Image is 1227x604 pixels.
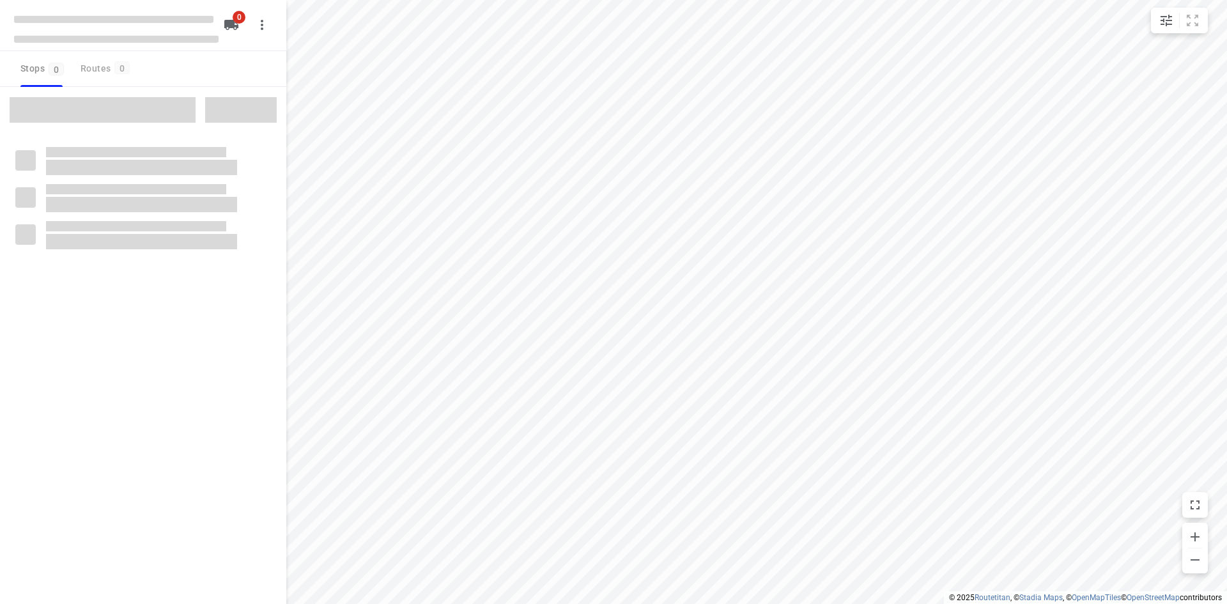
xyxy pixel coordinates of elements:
[949,593,1222,602] li: © 2025 , © , © © contributors
[1154,8,1179,33] button: Map settings
[1151,8,1208,33] div: small contained button group
[1019,593,1063,602] a: Stadia Maps
[975,593,1010,602] a: Routetitan
[1072,593,1121,602] a: OpenMapTiles
[1127,593,1180,602] a: OpenStreetMap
